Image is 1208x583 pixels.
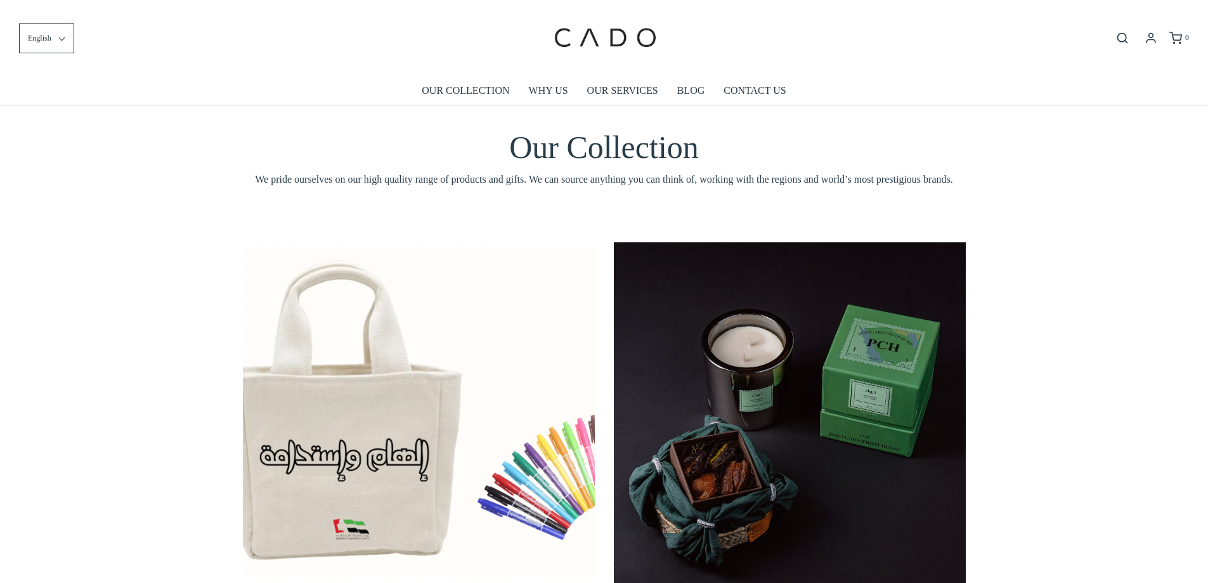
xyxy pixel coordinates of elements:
span: We pride ourselves on our high quality range of products and gifts. We can source anything you ca... [243,171,966,188]
button: Open search bar [1111,31,1134,45]
span: 0 [1185,33,1189,42]
a: CONTACT US [724,76,786,105]
img: cadogifting [550,10,658,67]
a: OUR SERVICES [587,76,658,105]
a: BLOG [677,76,705,105]
a: 0 [1168,32,1189,44]
button: English [19,23,74,53]
a: WHY US [529,76,568,105]
a: OUR COLLECTION [422,76,509,105]
span: English [28,32,51,44]
span: Our Collection [509,129,699,165]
